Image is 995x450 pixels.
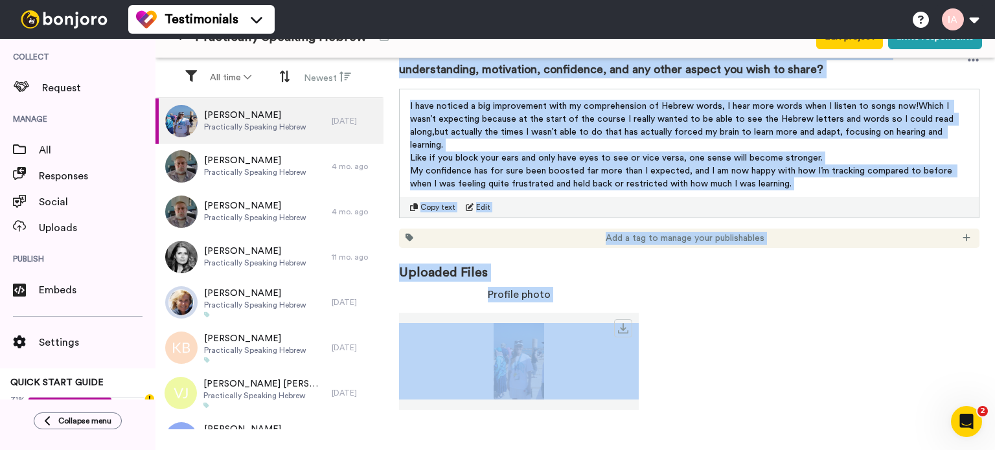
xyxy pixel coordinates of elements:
span: [PERSON_NAME] [204,423,306,436]
span: Profile photo [488,287,551,302]
a: [PERSON_NAME]Practically Speaking Hebrew[DATE] [155,280,383,325]
div: [DATE] [332,343,377,353]
div: Tooltip anchor [144,393,155,405]
div: [DATE] [332,116,377,126]
a: [PERSON_NAME]Practically Speaking Hebrew[DATE] [155,325,383,370]
span: Practically Speaking Hebrew [204,345,306,355]
span: [PERSON_NAME] [204,154,306,167]
span: [PERSON_NAME] [204,245,306,258]
span: Uploaded Files [399,248,979,282]
img: vj.png [165,377,197,409]
span: 2 [978,406,988,416]
span: Collapse menu [58,416,111,426]
div: [DATE] [332,388,377,398]
span: Practically Speaking Hebrew [204,212,306,223]
img: dbf7a2d3-5cbc-42e1-821a-8bbceb791bc1.jpeg [165,196,198,228]
a: [PERSON_NAME]Practically Speaking Hebrew4 mo. ago [155,189,383,234]
img: ee70703c-c9b8-4787-9390-1837eb7104b6.jpeg [399,323,639,399]
span: [PERSON_NAME] [204,287,306,300]
span: Embeds [39,282,155,298]
span: Responses [39,168,155,184]
button: Newest [296,65,359,90]
button: Collapse menu [34,412,122,429]
nr-sentence: Like if you block your ears and only have eyes to see or vice versa, one sense will become stronger. [410,153,823,163]
span: Edit [476,202,490,212]
span: Practically Speaking Hebrew [204,258,306,268]
a: [PERSON_NAME] [PERSON_NAME]Practically Speaking Hebrew[DATE] [155,370,383,416]
img: dbf7a2d3-5cbc-42e1-821a-8bbceb791bc1.jpeg [165,150,198,183]
span: [PERSON_NAME] [204,109,306,122]
span: [PERSON_NAME] [PERSON_NAME] [203,377,325,390]
iframe: Intercom live chat [951,406,982,437]
span: Copy text [420,202,455,212]
span: [PERSON_NAME] [204,199,306,212]
span: Uploads [39,220,155,236]
button: All time [202,66,259,89]
div: 4 mo. ago [332,207,377,217]
img: 3b537038-f964-42c2-a17b-15f804f22e87.png [165,286,198,319]
span: Settings [39,335,155,350]
nr-sentence: I have noticed a big improvement with my comprehension of Hebrew words, I hear more words when I ... [410,102,919,111]
a: [PERSON_NAME]Practically Speaking Hebrew[DATE] [155,98,383,144]
img: kb.png [165,332,198,364]
div: 4 mo. ago [332,161,377,172]
a: [PERSON_NAME]Practically Speaking Hebrew11 mo. ago [155,234,383,280]
img: bj-logo-header-white.svg [16,10,113,28]
div: 11 mo. ago [332,252,377,262]
a: [PERSON_NAME]Practically Speaking Hebrew4 mo. ago [155,144,383,189]
nr-sentence: My confidence has for sure been boosted far more than I expected, and I am now happy with how I’m... [410,166,955,188]
nr-sentence: Which I wasn’t expecting because at the start of the course I really wanted to be able to see the... [410,102,956,137]
span: Add a tag to manage your publishables [606,232,764,245]
nr-sentence: but actually the times I wasn’t able to do that has actually forced my brain to learn more and ad... [410,128,945,150]
span: QUICK START GUIDE [10,378,104,387]
span: Practically Speaking Hebrew [204,122,306,132]
span: Practically Speaking Hebrew [204,167,306,177]
span: Practically Speaking Hebrew [203,390,325,401]
span: All [39,142,155,158]
img: ee70703c-c9b8-4787-9390-1837eb7104b6.jpeg [165,105,198,137]
span: [PERSON_NAME] [204,332,306,345]
span: Testimonials [165,10,238,28]
span: Social [39,194,155,210]
span: Request [42,80,155,96]
span: 71% [10,394,25,405]
div: [DATE] [332,297,377,308]
img: 2afd6217-9a29-4941-904d-fa7285f980fa.jpeg [165,241,198,273]
img: tm-color.svg [136,9,157,30]
span: Practically Speaking Hebrew [204,300,306,310]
